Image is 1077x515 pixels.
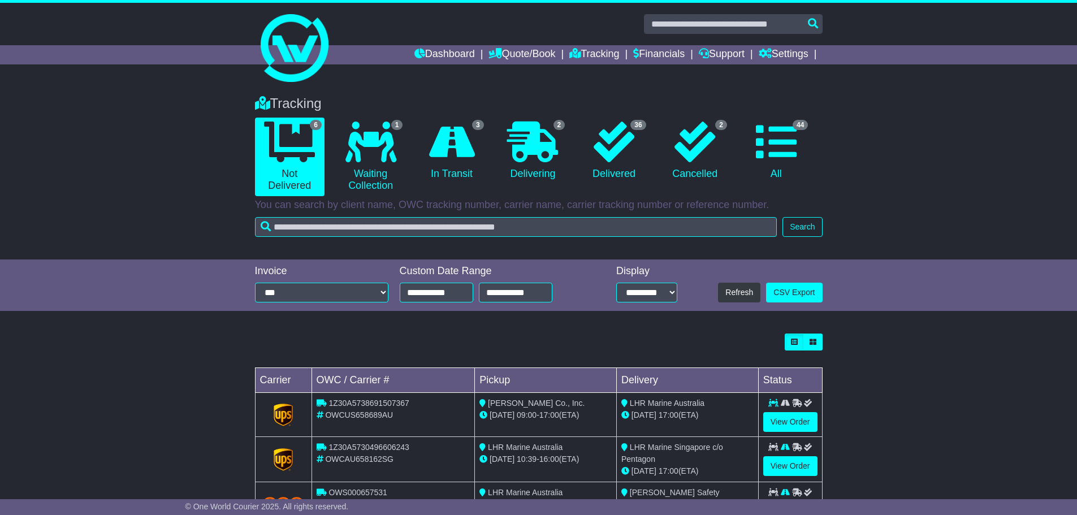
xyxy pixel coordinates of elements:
a: 6 Not Delivered [255,118,325,196]
a: Quote/Book [488,45,555,64]
div: Custom Date Range [400,265,581,278]
a: View Order [763,456,818,476]
span: 3 [472,120,484,130]
a: CSV Export [766,283,822,302]
span: LHR Marine Singapore c/o Pentagon [621,443,723,464]
span: 10:39 [517,455,537,464]
td: OWC / Carrier # [312,368,475,393]
button: Refresh [718,283,760,302]
span: 17:00 [659,466,678,475]
span: [DATE] [632,466,656,475]
a: Tracking [569,45,619,64]
div: Invoice [255,265,388,278]
a: Settings [759,45,808,64]
span: 17:00 [539,410,559,419]
a: 3 In Transit [417,118,486,184]
td: Pickup [475,368,617,393]
div: - (ETA) [479,453,612,465]
span: 09:00 [517,410,537,419]
button: Search [782,217,822,237]
span: 2 [553,120,565,130]
span: [DATE] [490,455,514,464]
span: © One World Courier 2025. All rights reserved. [185,502,349,511]
div: - (ETA) [479,409,612,421]
span: LHR Marine Australia [488,443,563,452]
div: (ETA) [621,465,754,477]
span: 36 [630,120,646,130]
a: View Order [763,412,818,432]
div: Tracking [249,96,828,112]
a: 2 Delivering [498,118,568,184]
td: Delivery [616,368,758,393]
span: 1Z30A5738691507367 [328,399,409,408]
span: LHR Marine Australia [630,399,704,408]
a: Support [699,45,745,64]
a: 36 Delivered [579,118,648,184]
span: 2 [715,120,727,130]
p: You can search by client name, OWC tracking number, carrier name, carrier tracking number or refe... [255,199,823,211]
span: 17:00 [659,410,678,419]
img: TNT_Domestic.png [262,497,305,512]
a: 44 All [741,118,811,184]
span: 44 [793,120,808,130]
a: Financials [633,45,685,64]
td: Status [758,368,822,393]
span: OWS000657531 [328,488,387,497]
a: 2 Cancelled [660,118,730,184]
span: LHR Marine Australia [488,488,563,497]
span: [DATE] [490,410,514,419]
a: Dashboard [414,45,475,64]
span: 6 [310,120,322,130]
span: [DATE] [632,410,656,419]
span: 1 [391,120,403,130]
img: GetCarrierServiceLogo [274,448,293,471]
div: (ETA) [621,409,754,421]
span: [PERSON_NAME] Safety Equipment [621,488,720,509]
span: 16:00 [539,455,559,464]
a: 1 Waiting Collection [336,118,405,196]
span: OWCUS658689AU [325,410,393,419]
span: 1Z30A5730496606243 [328,443,409,452]
div: Display [616,265,677,278]
img: GetCarrierServiceLogo [274,404,293,426]
span: OWCAU658162SG [325,455,393,464]
span: [PERSON_NAME] Co., Inc. [488,399,585,408]
td: Carrier [255,368,312,393]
